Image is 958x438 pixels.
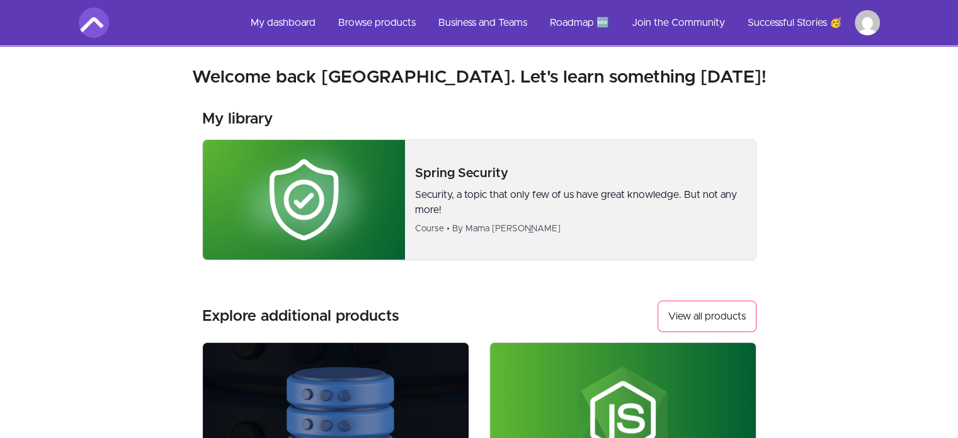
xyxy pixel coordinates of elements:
a: My dashboard [241,8,326,38]
a: Roadmap 🆕 [540,8,619,38]
a: View all products [658,301,756,332]
a: Product image for Spring SecuritySpring SecuritySecurity, a topic that only few of us have great ... [202,139,756,260]
a: Business and Teams [428,8,537,38]
img: Amigoscode logo [79,8,109,38]
a: Join the Community [622,8,735,38]
a: Successful Stories 🥳 [738,8,852,38]
a: Browse products [328,8,426,38]
h3: Explore additional products [202,306,399,326]
p: Security, a topic that only few of us have great knowledge. But not any more! [415,187,746,217]
h3: My library [202,109,273,129]
p: Spring Security [415,164,746,182]
img: Profile image for Haifa Chagwey [855,10,880,35]
h2: Welcome back [GEOGRAPHIC_DATA]. Let's learn something [DATE]! [79,66,880,89]
img: Product image for Spring Security [203,140,405,260]
nav: Main [241,8,880,38]
div: Course • By Mama [PERSON_NAME] [415,222,746,235]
